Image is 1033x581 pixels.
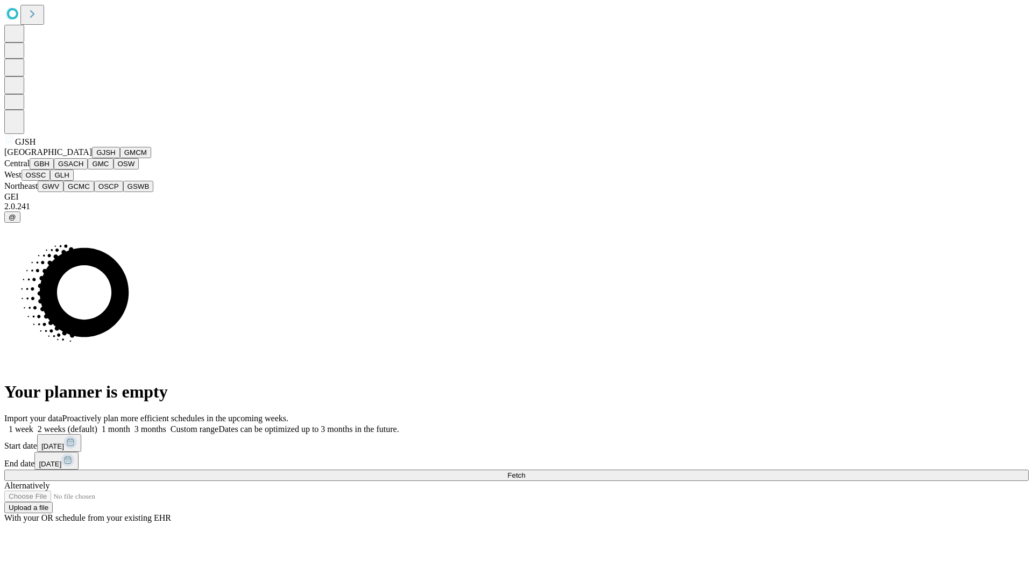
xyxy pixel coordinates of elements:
[22,169,51,181] button: OSSC
[4,147,92,157] span: [GEOGRAPHIC_DATA]
[38,181,63,192] button: GWV
[4,513,171,522] span: With your OR schedule from your existing EHR
[4,434,1029,452] div: Start date
[507,471,525,479] span: Fetch
[9,213,16,221] span: @
[4,181,38,190] span: Northeast
[4,502,53,513] button: Upload a file
[54,158,88,169] button: GSACH
[4,192,1029,202] div: GEI
[88,158,113,169] button: GMC
[30,158,54,169] button: GBH
[4,382,1029,402] h1: Your planner is empty
[63,181,94,192] button: GCMC
[120,147,151,158] button: GMCM
[4,452,1029,470] div: End date
[4,170,22,179] span: West
[9,424,33,434] span: 1 week
[39,460,61,468] span: [DATE]
[62,414,288,423] span: Proactively plan more efficient schedules in the upcoming weeks.
[218,424,399,434] span: Dates can be optimized up to 3 months in the future.
[4,159,30,168] span: Central
[114,158,139,169] button: OSW
[4,211,20,223] button: @
[15,137,36,146] span: GJSH
[37,434,81,452] button: [DATE]
[50,169,73,181] button: GLH
[123,181,154,192] button: GSWB
[4,202,1029,211] div: 2.0.241
[94,181,123,192] button: OSCP
[4,414,62,423] span: Import your data
[38,424,97,434] span: 2 weeks (default)
[4,481,49,490] span: Alternatively
[171,424,218,434] span: Custom range
[4,470,1029,481] button: Fetch
[92,147,120,158] button: GJSH
[135,424,166,434] span: 3 months
[34,452,79,470] button: [DATE]
[102,424,130,434] span: 1 month
[41,442,64,450] span: [DATE]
